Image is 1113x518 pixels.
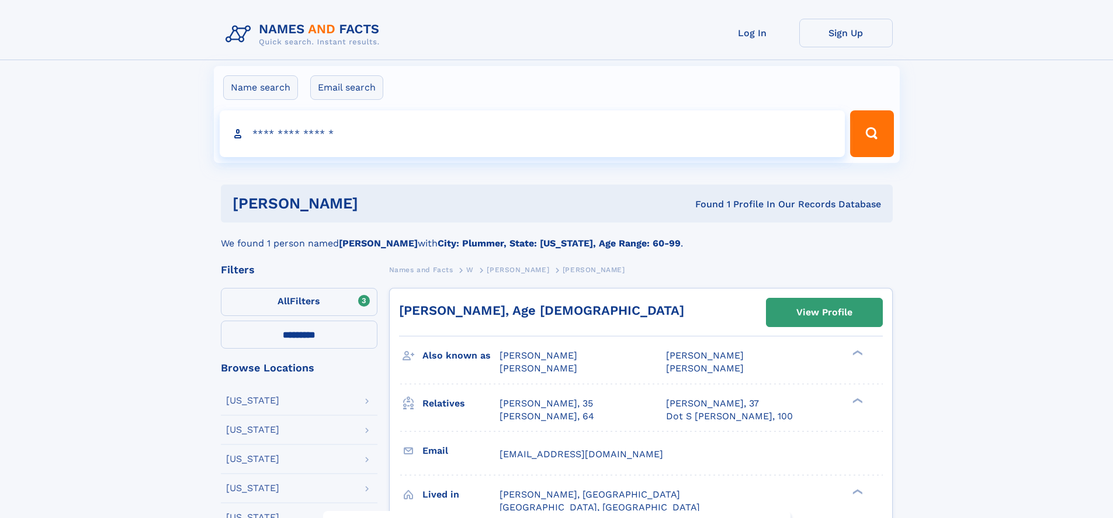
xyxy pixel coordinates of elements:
[221,363,377,373] div: Browse Locations
[310,75,383,100] label: Email search
[226,454,279,464] div: [US_STATE]
[226,425,279,434] div: [US_STATE]
[666,410,793,423] a: Dot S [PERSON_NAME], 100
[339,238,418,249] b: [PERSON_NAME]
[278,295,290,307] span: All
[767,298,882,326] a: View Profile
[487,266,549,274] span: [PERSON_NAME]
[526,198,881,211] div: Found 1 Profile In Our Records Database
[500,397,593,410] a: [PERSON_NAME], 35
[563,266,625,274] span: [PERSON_NAME]
[466,266,474,274] span: W
[850,488,864,495] div: ❯
[500,363,577,374] span: [PERSON_NAME]
[389,262,453,277] a: Names and Facts
[850,397,864,404] div: ❯
[422,346,500,366] h3: Also known as
[223,75,298,100] label: Name search
[799,19,893,47] a: Sign Up
[399,303,684,318] a: [PERSON_NAME], Age [DEMOGRAPHIC_DATA]
[500,410,594,423] a: [PERSON_NAME], 64
[226,484,279,493] div: [US_STATE]
[422,485,500,505] h3: Lived in
[850,110,893,157] button: Search Button
[221,19,389,50] img: Logo Names and Facts
[487,262,549,277] a: [PERSON_NAME]
[220,110,845,157] input: search input
[221,288,377,316] label: Filters
[500,502,700,513] span: [GEOGRAPHIC_DATA], [GEOGRAPHIC_DATA]
[221,223,893,251] div: We found 1 person named with .
[500,449,663,460] span: [EMAIL_ADDRESS][DOMAIN_NAME]
[666,350,744,361] span: [PERSON_NAME]
[422,441,500,461] h3: Email
[438,238,681,249] b: City: Plummer, State: [US_STATE], Age Range: 60-99
[233,196,527,211] h1: [PERSON_NAME]
[666,363,744,374] span: [PERSON_NAME]
[466,262,474,277] a: W
[221,265,377,275] div: Filters
[706,19,799,47] a: Log In
[422,394,500,413] h3: Relatives
[500,489,680,500] span: [PERSON_NAME], [GEOGRAPHIC_DATA]
[666,397,759,410] a: [PERSON_NAME], 37
[226,396,279,405] div: [US_STATE]
[850,349,864,357] div: ❯
[500,350,577,361] span: [PERSON_NAME]
[796,299,852,326] div: View Profile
